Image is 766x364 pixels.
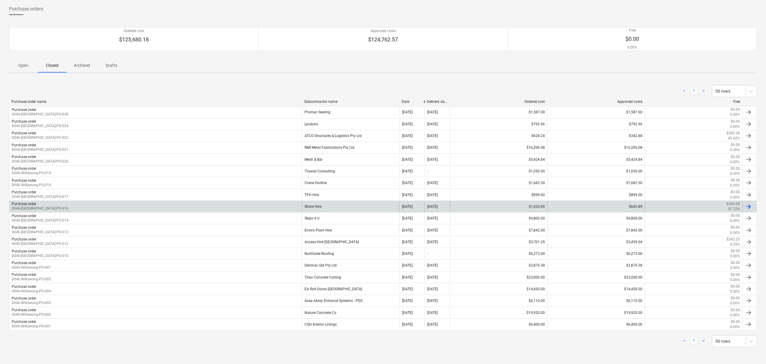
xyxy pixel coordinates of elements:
[450,166,547,176] div: $1,050.00
[726,237,740,242] p: $242.25
[12,124,68,129] p: 0046-[GEOGRAPHIC_DATA]-PO-024
[12,230,68,235] p: 0046-[GEOGRAPHIC_DATA]-PO-013
[427,228,438,232] div: [DATE]
[12,119,36,124] div: Purchase order
[730,112,740,117] p: 0.00%
[12,324,51,329] p: 0046-Willawong-PO-001
[731,260,740,265] p: $0.00
[427,157,438,162] div: [DATE]
[730,265,740,270] p: 0.00%
[12,261,36,265] div: Purchase order
[450,237,547,247] div: $3,701.29
[730,230,740,235] p: 0.00%
[302,260,399,270] div: Denmac Qld Pty Ltd
[12,194,68,199] p: 0046-[GEOGRAPHIC_DATA]-PO-017
[302,201,399,212] div: Shore Hire
[427,110,438,114] div: [DATE]
[12,237,36,241] div: Purchase order
[730,242,740,247] p: 6.55%
[12,265,51,270] p: 0046-Willawong-PO-007
[731,296,740,301] p: $0.00
[547,213,645,223] div: $4,800.00
[302,107,399,117] div: Promac Sealing
[12,214,36,218] div: Purchase order
[731,272,740,277] p: $0.00
[452,100,545,104] div: Ordered cost
[731,166,740,171] p: $0.00
[12,241,68,246] p: 0046-[GEOGRAPHIC_DATA]-PO-012
[368,36,398,43] p: $124,762.57
[547,249,645,259] div: $6,273.00
[45,62,59,69] p: Closed
[730,301,740,306] p: 0.00%
[547,319,645,330] div: $6,400.00
[427,240,438,244] div: [DATE]
[12,320,36,324] div: Purchase order
[547,296,645,306] div: $6,110.00
[730,254,740,259] p: 0.00%
[402,110,413,114] div: [DATE]
[450,107,547,117] div: $1,587.00
[74,62,90,69] p: Archived
[450,189,547,200] div: $899.00
[731,308,740,313] p: $0.00
[450,131,547,141] div: $628.24
[12,253,68,258] p: 0046-[GEOGRAPHIC_DATA]-PO-010
[547,189,645,200] div: $899.00
[427,311,438,315] div: [DATE]
[302,131,399,141] div: ATCO Structures & Logistics Pty Ltd
[402,169,413,173] div: [DATE]
[547,154,645,165] div: $5,424.84
[402,263,413,267] div: [DATE]
[681,338,688,345] a: Previous page
[726,131,740,136] p: $285.36
[450,225,547,235] div: $7,842.00
[402,134,413,138] div: [DATE]
[402,299,413,303] div: [DATE]
[402,275,413,279] div: [DATE]
[427,263,438,267] div: [DATE]
[427,299,438,303] div: [DATE]
[12,171,51,176] p: 0046-Willawong-PO-019
[726,201,740,207] p: $390.00
[450,154,547,165] div: $5,424.84
[731,319,740,324] p: $0.00
[12,166,36,171] div: Purchase order
[731,189,740,195] p: $0.00
[12,183,51,188] p: 0046-Willawong-PO-018
[427,322,438,327] div: [DATE]
[626,45,639,50] p: 0.00%
[547,272,645,282] div: $23,000.00
[450,178,547,188] div: $1,682.50
[730,171,740,176] p: 0.00%
[547,178,645,188] div: $1,682.50
[427,181,438,185] div: [DATE]
[681,88,688,95] a: Previous page
[690,338,698,345] a: Page 1 is your current page
[730,124,740,129] p: 0.00%
[302,308,399,318] div: Nature Concrete Co
[302,225,399,235] div: Enviro Plant Hire
[104,62,119,69] p: Drafts
[12,112,68,117] p: 0046-[GEOGRAPHIC_DATA]-PO-028
[402,216,413,220] div: [DATE]
[12,225,36,230] div: Purchase order
[402,145,413,150] div: [DATE]
[12,218,68,223] p: 0046-[GEOGRAPHIC_DATA]-PO-014
[427,204,438,209] div: [DATE]
[626,35,639,43] p: $0.00
[302,189,399,200] div: TFH Hire
[12,135,68,140] p: 0046-[GEOGRAPHIC_DATA]-PO-022
[547,107,645,117] div: $1,587.00
[450,319,547,330] div: $6,400.00
[402,322,413,327] div: [DATE]
[427,134,438,138] div: [DATE]
[16,62,31,69] p: Open
[547,284,645,294] div: $14,450.00
[731,225,740,230] p: $0.00
[302,272,399,282] div: Titan Concrete Cutting
[12,202,36,206] div: Purchase order
[402,157,413,162] div: [DATE]
[12,190,36,194] div: Purchase order
[402,181,413,185] div: [DATE]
